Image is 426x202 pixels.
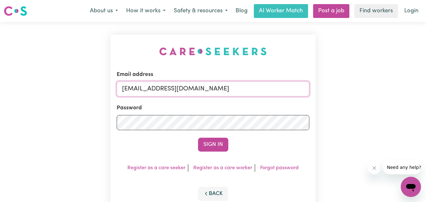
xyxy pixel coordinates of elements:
button: Back [198,187,228,201]
a: Register as a care seeker [127,165,185,170]
a: AI Worker Match [254,4,308,18]
img: Careseekers logo [4,5,27,17]
input: Email address [117,81,310,96]
button: About us [86,4,122,18]
label: Password [117,104,142,112]
label: Email address [117,71,153,79]
a: Register as a care worker [193,165,252,170]
span: Need any help? [4,4,38,9]
a: Blog [232,4,251,18]
a: Careseekers logo [4,4,27,18]
iframe: Button to launch messaging window [401,177,421,197]
iframe: Close message [368,162,381,174]
button: Safety & resources [170,4,232,18]
iframe: Message from company [383,160,421,174]
button: How it works [122,4,170,18]
a: Post a job [313,4,349,18]
a: Find workers [354,4,398,18]
a: Forgot password [260,165,299,170]
a: Login [400,4,422,18]
button: Sign In [198,138,228,152]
